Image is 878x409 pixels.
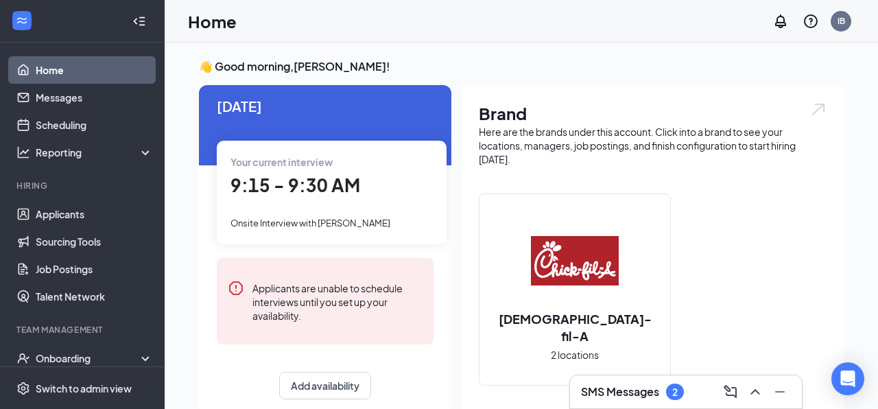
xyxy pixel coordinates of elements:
div: Applicants are unable to schedule interviews until you set up your availability. [252,280,423,323]
img: open.6027fd2a22e1237b5b06.svg [809,102,827,117]
a: Talent Network [36,283,153,310]
a: Sourcing Tools [36,228,153,255]
div: Switch to admin view [36,382,132,395]
a: Messages [36,84,153,111]
svg: Minimize [772,384,788,400]
h2: [DEMOGRAPHIC_DATA]-fil-A [479,310,670,344]
h3: 👋 Good morning, [PERSON_NAME] ! [199,59,844,74]
svg: ComposeMessage [722,384,739,400]
div: 2 [672,386,678,398]
svg: UserCheck [16,351,30,365]
h1: Brand [479,102,827,125]
span: 2 locations [551,347,599,362]
a: Applicants [36,200,153,228]
h1: Home [188,10,237,33]
img: Chick-fil-A [531,217,619,305]
span: Your current interview [230,156,333,168]
div: Team Management [16,324,150,336]
h3: SMS Messages [581,384,659,399]
button: Minimize [769,381,791,403]
div: Open Intercom Messenger [831,362,864,395]
svg: Settings [16,382,30,395]
a: Home [36,56,153,84]
div: Here are the brands under this account. Click into a brand to see your locations, managers, job p... [479,125,827,166]
svg: QuestionInfo [803,13,819,30]
svg: Notifications [772,13,789,30]
svg: WorkstreamLogo [15,14,29,27]
button: ChevronUp [744,381,766,403]
svg: Error [228,280,244,296]
div: Hiring [16,180,150,191]
div: Reporting [36,145,154,159]
a: Job Postings [36,255,153,283]
a: Scheduling [36,111,153,139]
button: ComposeMessage [720,381,741,403]
svg: ChevronUp [747,384,763,400]
div: Onboarding [36,351,141,365]
svg: Analysis [16,145,30,159]
span: 9:15 - 9:30 AM [230,174,360,196]
span: Onsite Interview with [PERSON_NAME] [230,218,390,229]
button: Add availability [279,372,371,399]
div: IB [838,15,845,27]
svg: Collapse [132,14,146,28]
span: [DATE] [217,95,434,117]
